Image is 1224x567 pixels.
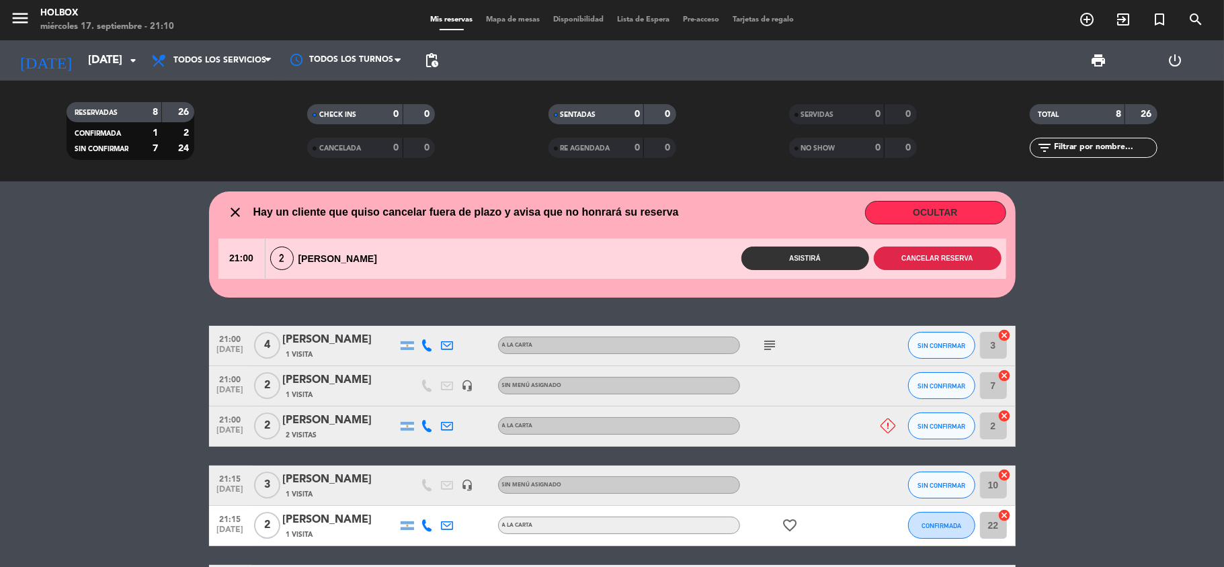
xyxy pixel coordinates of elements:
[253,204,679,221] span: Hay un cliente que quiso cancelar fuera de plazo y avisa que no honrará su reserva
[394,110,399,119] strong: 0
[214,470,247,486] span: 21:15
[801,145,835,152] span: NO SHOW
[178,107,192,117] strong: 26
[502,343,533,348] span: A LA CARTA
[75,146,128,152] span: SIN CONFIRMAR
[908,372,975,399] button: SIN CONFIRMAR
[125,52,141,69] i: arrow_drop_down
[254,372,280,399] span: 2
[665,143,673,152] strong: 0
[286,529,313,540] span: 1 Visita
[214,511,247,526] span: 21:15
[270,247,294,270] span: 2
[40,20,174,34] div: miércoles 17. septiembre - 21:10
[283,331,397,349] div: [PERSON_NAME]
[676,16,726,24] span: Pre-acceso
[1116,110,1121,119] strong: 8
[922,522,961,529] span: CONFIRMADA
[254,472,280,498] span: 3
[319,112,356,118] span: CHECK INS
[874,247,1002,270] button: Cancelar reserva
[479,16,546,24] span: Mapa de mesas
[741,247,869,270] button: Asistirá
[908,412,975,439] button: SIN CONFIRMAR
[998,468,1012,482] i: cancel
[254,332,280,359] span: 4
[1053,140,1157,155] input: Filtrar por nombre...
[1036,140,1053,156] i: filter_list
[214,345,247,361] span: [DATE]
[394,143,399,152] strong: 0
[917,482,965,489] span: SIN CONFIRMAR
[40,7,174,20] div: Holbox
[502,482,562,488] span: Sin menú asignado
[286,430,317,441] span: 2 Visitas
[917,342,965,349] span: SIN CONFIRMAR
[75,110,118,116] span: RESERVADAS
[75,130,121,137] span: CONFIRMADA
[726,16,801,24] span: Tarjetas de regalo
[423,16,479,24] span: Mis reservas
[1137,40,1214,81] div: LOG OUT
[214,371,247,386] span: 21:00
[502,383,562,388] span: Sin menú asignado
[214,411,247,427] span: 21:00
[635,143,640,152] strong: 0
[546,16,610,24] span: Disponibilidad
[502,423,533,429] span: A LA CARTA
[254,512,280,539] span: 2
[283,412,397,429] div: [PERSON_NAME]
[998,409,1012,423] i: cancel
[1079,11,1095,28] i: add_circle_outline
[10,8,30,28] i: menu
[286,390,313,400] span: 1 Visita
[173,56,266,65] span: Todos los servicios
[998,369,1012,382] i: cancel
[254,412,280,439] span: 2
[1090,52,1106,69] span: print
[782,517,799,533] i: favorite_border
[635,110,640,119] strong: 0
[665,110,673,119] strong: 0
[214,485,247,500] span: [DATE]
[214,426,247,441] span: [DATE]
[214,331,247,346] span: 21:00
[153,144,158,153] strong: 7
[908,512,975,539] button: CONFIRMADA
[283,372,397,389] div: [PERSON_NAME]
[183,128,192,138] strong: 2
[10,46,81,75] i: [DATE]
[214,386,247,401] span: [DATE]
[1151,11,1168,28] i: turned_in_not
[1168,52,1184,69] i: power_settings_new
[424,143,432,152] strong: 0
[875,143,881,152] strong: 0
[1188,11,1204,28] i: search
[1141,110,1154,119] strong: 26
[10,8,30,33] button: menu
[561,112,596,118] span: SENTADAS
[917,382,965,390] span: SIN CONFIRMAR
[1115,11,1131,28] i: exit_to_app
[998,509,1012,522] i: cancel
[561,145,610,152] span: RE AGENDADA
[424,110,432,119] strong: 0
[905,110,913,119] strong: 0
[865,201,1006,224] button: OCULTAR
[502,523,533,528] span: A LA CARTA
[283,471,397,488] div: [PERSON_NAME]
[266,247,389,270] div: [PERSON_NAME]
[905,143,913,152] strong: 0
[423,52,440,69] span: pending_actions
[153,107,158,117] strong: 8
[286,349,313,360] span: 1 Visita
[228,204,244,220] i: close
[908,332,975,359] button: SIN CONFIRMAR
[462,479,474,491] i: headset_mic
[153,128,158,138] strong: 1
[1038,112,1059,118] span: TOTAL
[908,472,975,498] button: SIN CONFIRMAR
[917,423,965,430] span: SIN CONFIRMAR
[610,16,676,24] span: Lista de Espera
[319,145,361,152] span: CANCELADA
